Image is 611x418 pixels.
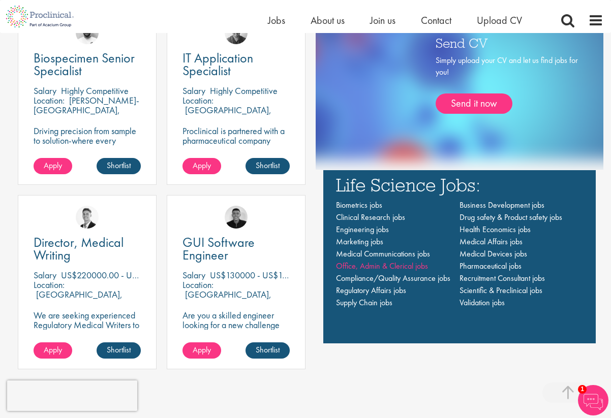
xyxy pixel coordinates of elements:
[336,212,405,222] a: Clinical Research jobs
[336,261,428,271] a: Office, Admin & Clerical jobs
[193,344,211,355] span: Apply
[336,248,430,259] a: Medical Communications jobs
[182,279,213,291] span: Location:
[76,206,99,229] img: George Watson
[182,236,290,262] a: GUI Software Engineer
[182,310,290,359] p: Are you a skilled engineer looking for a new challenge where you can shape the future of healthca...
[460,236,523,247] a: Medical Affairs jobs
[436,36,578,49] h3: Send CV
[182,104,271,125] p: [GEOGRAPHIC_DATA], [GEOGRAPHIC_DATA]
[182,49,253,79] span: IT Application Specialist
[34,288,123,310] p: [GEOGRAPHIC_DATA], [GEOGRAPHIC_DATA]
[210,85,278,97] p: Highly Competitive
[246,158,290,174] a: Shortlist
[336,224,389,235] a: Engineering jobs
[436,55,578,114] div: Simply upload your CV and let us find jobs for you!
[34,310,141,349] p: We are seeking experienced Regulatory Medical Writers to join our client, a dynamic and growing b...
[336,297,392,308] a: Supply Chain jobs
[7,380,137,411] iframe: reCAPTCHA
[34,158,72,174] a: Apply
[34,236,141,262] a: Director, Medical Writing
[44,160,62,171] span: Apply
[182,269,205,281] span: Salary
[61,269,324,281] p: US$220000.00 - US$250000.00 per annum + Highly Competitive Salary
[182,126,290,184] p: Proclinical is partnered with a pharmaceutical company seeking an IT Application Specialist to jo...
[182,94,213,106] span: Location:
[182,342,221,359] a: Apply
[336,200,382,210] a: Biometrics jobs
[182,85,205,97] span: Salary
[578,385,608,415] img: Chatbot
[34,126,141,165] p: Driving precision from sample to solution-where every biospecimen tells a story of innovation.
[44,344,62,355] span: Apply
[34,342,72,359] a: Apply
[421,14,451,27] a: Contact
[336,199,583,309] nav: Main navigation
[34,234,124,264] span: Director, Medical Writing
[34,279,65,291] span: Location:
[97,342,141,359] a: Shortlist
[477,14,522,27] a: Upload CV
[460,297,505,308] a: Validation jobs
[370,14,395,27] a: Join us
[246,342,290,359] a: Shortlist
[34,94,139,125] p: [PERSON_NAME]-[GEOGRAPHIC_DATA], [GEOGRAPHIC_DATA]
[336,175,583,194] h3: Life Science Jobs:
[182,288,271,310] p: [GEOGRAPHIC_DATA], [GEOGRAPHIC_DATA]
[34,52,141,77] a: Biospecimen Senior Specialist
[460,200,544,210] a: Business Development jobs
[34,85,56,97] span: Salary
[311,14,345,27] a: About us
[460,224,531,235] a: Health Economics jobs
[336,273,450,283] a: Compliance/Quality Assurance jobs
[460,273,545,283] a: Recruitment Consultant jobs
[182,52,290,77] a: IT Application Specialist
[460,261,522,271] a: Pharmaceutical jobs
[210,269,346,281] p: US$130000 - US$150000 per annum
[460,212,562,222] a: Drug safety & Product safety jobs
[460,248,527,259] a: Medical Devices jobs
[460,285,542,296] a: Scientific & Preclinical jobs
[436,93,512,114] a: Send it now
[97,158,141,174] a: Shortlist
[34,94,65,106] span: Location:
[225,206,248,229] img: Christian Andersen
[578,385,587,394] span: 1
[336,236,383,247] a: Marketing jobs
[193,160,211,171] span: Apply
[336,285,406,296] a: Regulatory Affairs jobs
[34,269,56,281] span: Salary
[182,158,221,174] a: Apply
[268,14,285,27] a: Jobs
[34,49,135,79] span: Biospecimen Senior Specialist
[61,85,129,97] p: Highly Competitive
[182,234,255,264] span: GUI Software Engineer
